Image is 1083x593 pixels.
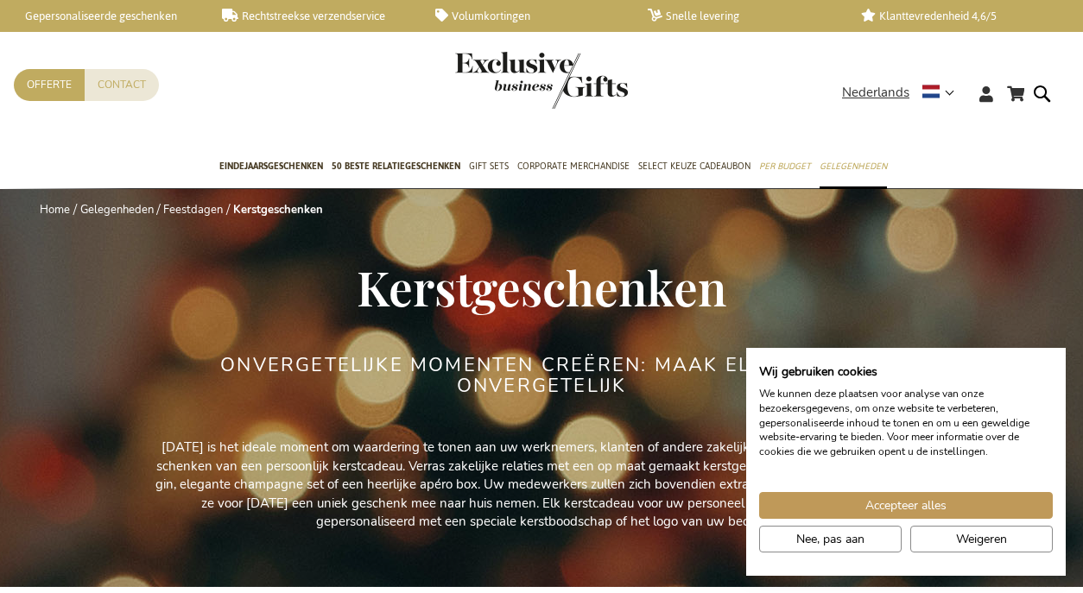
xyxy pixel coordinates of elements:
[865,496,947,514] span: Accepteer alles
[842,83,966,103] div: Nederlands
[163,202,223,218] a: Feestdagen
[956,530,1007,548] span: Weigeren
[85,69,159,101] a: Contact
[759,492,1053,519] button: Accepteer alle cookies
[332,157,460,175] span: 50 beste relatiegeschenken
[455,52,541,109] a: store logo
[759,157,811,175] span: Per Budget
[759,364,1053,380] h2: Wij gebruiken cookies
[759,526,902,552] button: Pas cookie voorkeuren aan
[222,9,408,23] a: Rechtstreekse verzendservice
[796,530,864,548] span: Nee, pas aan
[153,438,930,531] p: [DATE] is het ideale moment om waardering te tonen aan uw werknemers, klanten of andere zakelijke...
[861,9,1047,23] a: Klanttevredenheid 4,6/5
[218,355,865,396] h2: ONVERGETELIJKE MOMENTEN CREËREN: MAAK ELK CADEAU ONVERGETELIJK
[80,202,154,218] a: Gelegenheden
[233,202,323,218] strong: Kerstgeschenken
[357,255,726,319] span: Kerstgeschenken
[14,69,85,101] a: Offerte
[435,9,621,23] a: Volumkortingen
[820,157,887,175] span: Gelegenheden
[759,387,1053,459] p: We kunnen deze plaatsen voor analyse van onze bezoekersgegevens, om onze website te verbeteren, g...
[40,202,70,218] a: Home
[648,9,833,23] a: Snelle levering
[455,52,628,109] img: Exclusive Business gifts logo
[910,526,1053,552] button: Alle cookies weigeren
[842,83,909,103] span: Nederlands
[9,9,194,23] a: Gepersonaliseerde geschenken
[219,157,323,175] span: Eindejaarsgeschenken
[517,157,630,175] span: Corporate Merchandise
[638,157,750,175] span: Select Keuze Cadeaubon
[469,157,509,175] span: Gift Sets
